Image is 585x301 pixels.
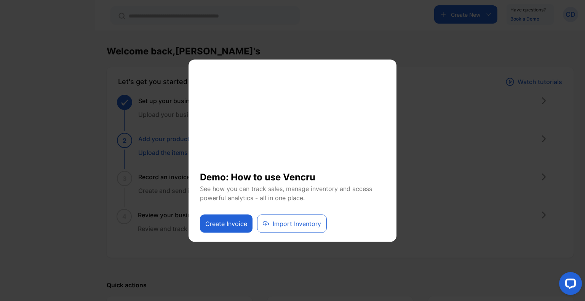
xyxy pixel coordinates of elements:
[553,269,585,301] iframe: LiveChat chat widget
[200,184,385,202] p: See how you can track sales, manage inventory and access powerful analytics - all in one place.
[200,69,385,164] iframe: To enrich screen reader interactions, please activate Accessibility in Grammarly extension settings
[257,214,327,233] button: Import Inventory
[200,214,253,233] button: Create Invoice
[200,164,385,184] h1: Demo: How to use Vencru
